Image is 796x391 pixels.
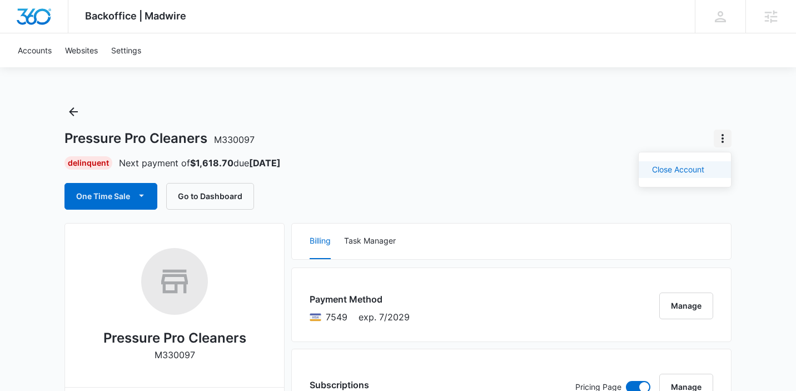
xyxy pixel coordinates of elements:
[42,66,100,73] div: Domain Overview
[359,310,410,324] span: exp. 7/2029
[30,65,39,73] img: tab_domain_overview_orange.svg
[123,66,187,73] div: Keywords by Traffic
[31,18,54,27] div: v 4.0.25
[103,328,246,348] h2: Pressure Pro Cleaners
[64,130,255,147] h1: Pressure Pro Cleaners
[310,293,410,306] h3: Payment Method
[29,29,122,38] div: Domain: [DOMAIN_NAME]
[659,293,713,319] button: Manage
[249,157,281,169] strong: [DATE]
[18,29,27,38] img: website_grey.svg
[214,134,255,145] span: M330097
[11,33,58,67] a: Accounts
[85,10,186,22] span: Backoffice | Madwire
[64,156,112,170] div: Delinquent
[639,161,731,178] button: Close Account
[652,166,704,174] div: Close Account
[64,103,82,121] button: Back
[190,157,233,169] strong: $1,618.70
[119,156,281,170] p: Next payment of due
[166,183,254,210] button: Go to Dashboard
[111,65,120,73] img: tab_keywords_by_traffic_grey.svg
[714,130,732,147] button: Actions
[58,33,105,67] a: Websites
[64,183,157,210] button: One Time Sale
[105,33,148,67] a: Settings
[310,224,331,259] button: Billing
[18,18,27,27] img: logo_orange.svg
[344,224,396,259] button: Task Manager
[155,348,195,362] p: M330097
[326,310,347,324] span: Visa ending with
